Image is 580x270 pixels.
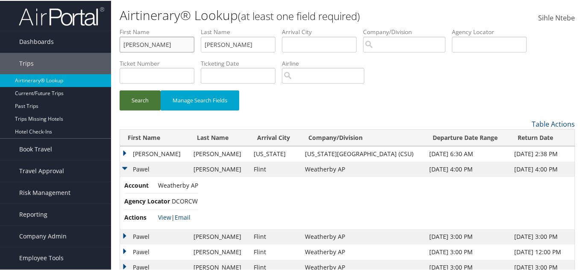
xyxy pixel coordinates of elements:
[301,244,425,259] td: Weatherby AP
[301,145,425,161] td: [US_STATE][GEOGRAPHIC_DATA] (CSU)
[425,161,510,176] td: [DATE] 4:00 PM
[510,228,574,244] td: [DATE] 3:00 PM
[161,90,239,110] button: Manage Search Fields
[189,161,249,176] td: [PERSON_NAME]
[425,228,510,244] td: [DATE] 3:00 PM
[120,161,189,176] td: Pawel
[19,247,64,268] span: Employee Tools
[425,145,510,161] td: [DATE] 6:30 AM
[301,228,425,244] td: Weatherby AP
[124,212,156,221] span: Actions
[120,90,161,110] button: Search
[249,228,301,244] td: Flint
[201,27,282,35] label: Last Name
[120,27,201,35] label: First Name
[120,228,189,244] td: Pawel
[120,129,189,145] th: First Name: activate to sort column ascending
[532,119,575,128] a: Table Actions
[249,244,301,259] td: Flint
[19,160,64,181] span: Travel Approval
[189,129,249,145] th: Last Name: activate to sort column ascending
[19,52,34,73] span: Trips
[425,244,510,259] td: [DATE] 3:00 PM
[538,12,575,22] span: Sihle Ntebe
[301,129,425,145] th: Company/Division
[19,181,70,203] span: Risk Management
[124,180,156,189] span: Account
[19,225,67,246] span: Company Admin
[19,203,47,224] span: Reporting
[189,145,249,161] td: [PERSON_NAME]
[19,30,54,52] span: Dashboards
[124,196,170,205] span: Agency Locator
[282,58,371,67] label: Airline
[363,27,452,35] label: Company/Division
[238,8,360,22] small: (at least one field required)
[249,129,301,145] th: Arrival City: activate to sort column ascending
[510,244,574,259] td: [DATE] 12:00 PM
[510,129,574,145] th: Return Date: activate to sort column ascending
[510,145,574,161] td: [DATE] 2:38 PM
[120,244,189,259] td: Pawel
[158,212,190,221] span: |
[452,27,533,35] label: Agency Locator
[282,27,363,35] label: Arrival City
[120,145,189,161] td: [PERSON_NAME]
[249,161,301,176] td: Flint
[189,244,249,259] td: [PERSON_NAME]
[172,196,198,204] span: DCORCW
[19,6,104,26] img: airportal-logo.png
[19,138,52,159] span: Book Travel
[189,228,249,244] td: [PERSON_NAME]
[510,161,574,176] td: [DATE] 4:00 PM
[158,212,171,221] a: View
[175,212,190,221] a: Email
[158,180,198,189] span: Weatherby AP
[425,129,510,145] th: Departure Date Range: activate to sort column ascending
[538,4,575,31] a: Sihle Ntebe
[249,145,301,161] td: [US_STATE]
[120,6,423,23] h1: Airtinerary® Lookup
[301,161,425,176] td: Weatherby AP
[201,58,282,67] label: Ticketing Date
[120,58,201,67] label: Ticket Number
